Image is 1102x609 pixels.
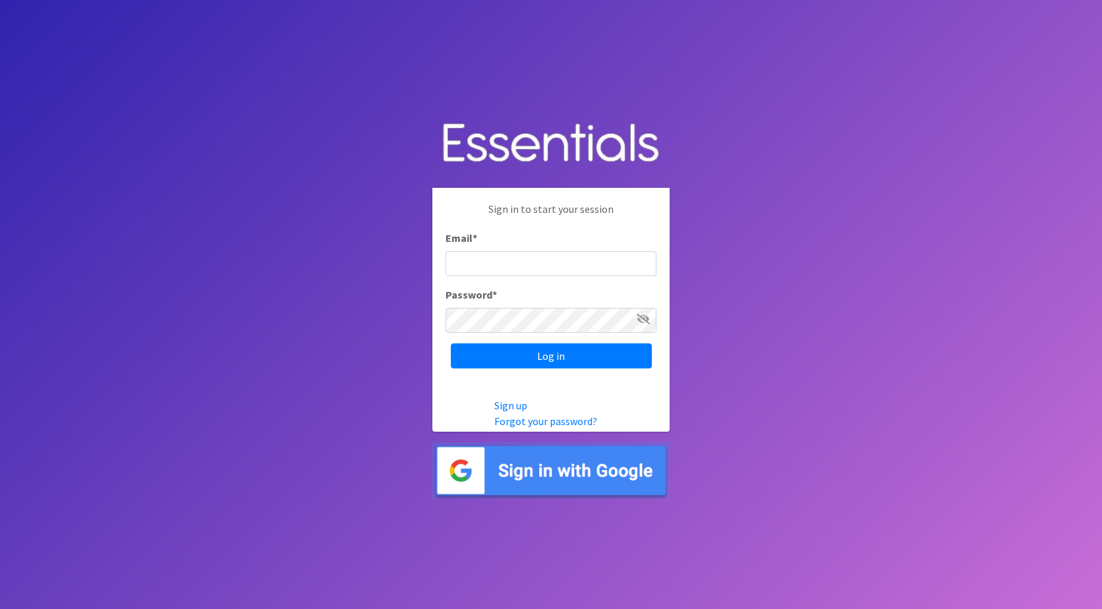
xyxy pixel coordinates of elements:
input: Log in [451,343,652,368]
abbr: required [492,288,497,301]
img: Sign in with Google [432,442,670,500]
a: Forgot your password? [494,415,597,428]
label: Email [446,230,477,246]
abbr: required [473,231,477,245]
img: Human Essentials [432,110,670,178]
a: Sign up [494,399,527,412]
p: Sign in to start your session [446,201,656,230]
label: Password [446,287,497,303]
